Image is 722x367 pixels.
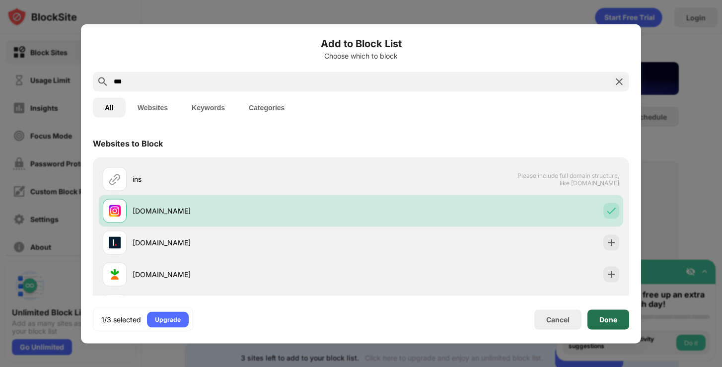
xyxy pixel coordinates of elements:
[126,97,180,117] button: Websites
[180,97,237,117] button: Keywords
[133,269,361,280] div: [DOMAIN_NAME]
[133,174,361,184] div: ins
[546,315,570,324] div: Cancel
[109,205,121,217] img: favicons
[109,173,121,185] img: url.svg
[109,268,121,280] img: favicons
[613,75,625,87] img: search-close
[101,314,141,324] div: 1/3 selected
[237,97,296,117] button: Categories
[517,171,619,186] span: Please include full domain structure, like [DOMAIN_NAME]
[93,138,163,148] div: Websites to Block
[155,314,181,324] div: Upgrade
[109,236,121,248] img: favicons
[599,315,617,323] div: Done
[97,75,109,87] img: search.svg
[133,206,361,216] div: [DOMAIN_NAME]
[93,97,126,117] button: All
[133,237,361,248] div: [DOMAIN_NAME]
[93,52,629,60] div: Choose which to block
[93,36,629,51] h6: Add to Block List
